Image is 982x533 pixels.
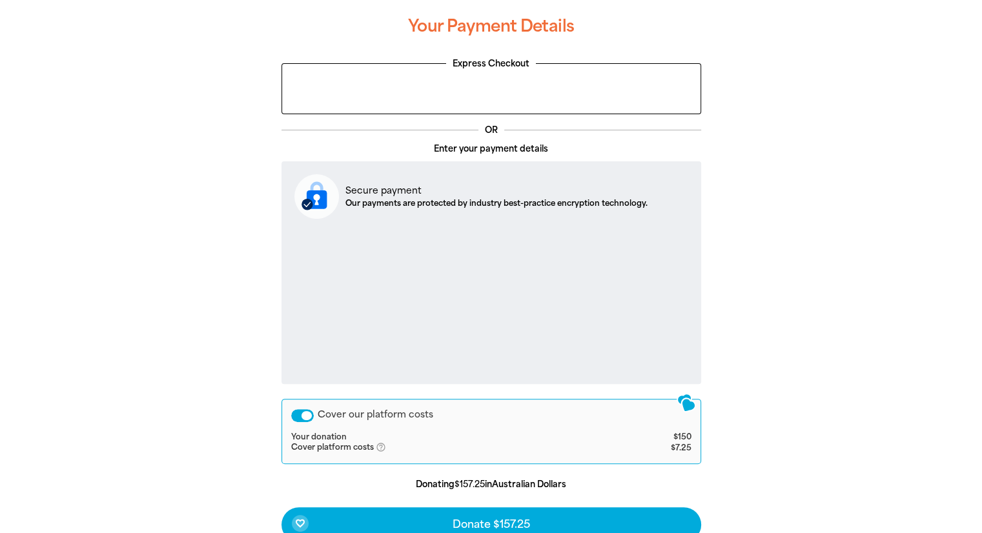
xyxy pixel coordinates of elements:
i: favorite_border [295,518,305,528]
iframe: PayPal-paypal [289,70,694,106]
p: Our payments are protected by industry best-practice encryption technology. [345,197,648,209]
button: Cover our platform costs [291,409,314,422]
td: $7.25 [620,442,691,454]
p: OR [478,124,504,137]
legend: Express Checkout [446,57,536,70]
td: $150 [620,432,691,443]
p: Enter your payment details [281,143,701,156]
p: Secure payment [345,184,648,197]
h3: Your Payment Details [281,6,701,47]
p: Donating in Australian Dollars [281,478,701,491]
span: Donate $157.25 [453,519,530,530]
iframe: Secure payment input frame [292,229,691,374]
td: Cover platform costs [291,442,620,454]
b: $157.25 [455,479,485,489]
td: Your donation [291,432,620,443]
i: help_outlined [376,442,396,452]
